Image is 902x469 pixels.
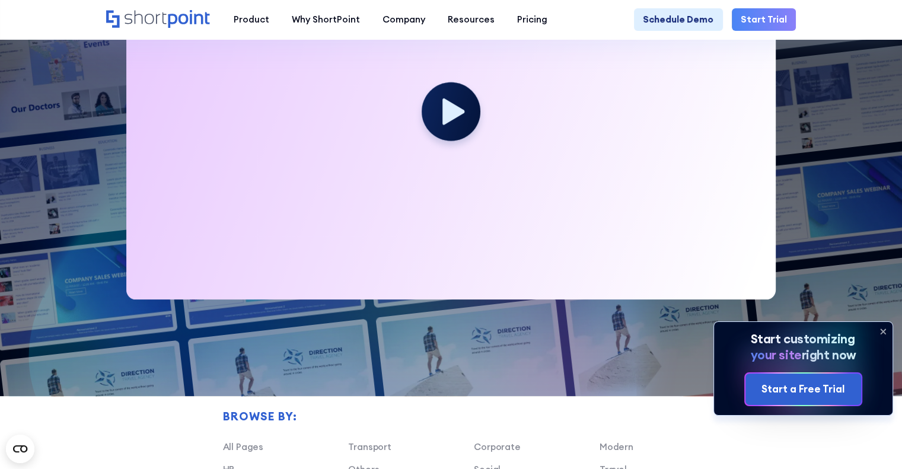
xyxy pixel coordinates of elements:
[689,332,902,469] iframe: Chat Widget
[371,8,436,31] a: Company
[223,441,264,452] a: All Pages
[106,10,211,30] a: Home
[761,382,845,397] div: Start a Free Trial
[517,13,547,27] div: Pricing
[292,13,360,27] div: Why ShortPoint
[732,8,796,31] a: Start Trial
[6,435,34,463] button: Open CMP widget
[506,8,559,31] a: Pricing
[600,441,633,452] a: Modern
[348,441,391,452] a: Transport
[281,8,371,31] a: Why ShortPoint
[448,13,495,27] div: Resources
[474,441,521,452] a: Corporate
[223,410,725,423] h2: Browse by:
[745,374,862,405] a: Start a Free Trial
[222,8,281,31] a: Product
[234,13,269,27] div: Product
[634,8,722,31] a: Schedule Demo
[383,13,425,27] div: Company
[436,8,506,31] a: Resources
